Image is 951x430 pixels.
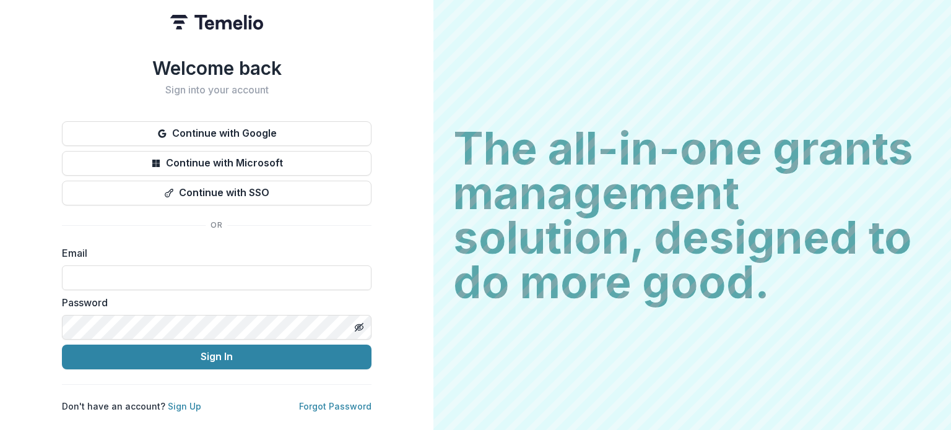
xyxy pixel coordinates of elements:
[62,121,371,146] button: Continue with Google
[349,317,369,337] button: Toggle password visibility
[62,57,371,79] h1: Welcome back
[170,15,263,30] img: Temelio
[62,181,371,205] button: Continue with SSO
[62,345,371,369] button: Sign In
[299,401,371,411] a: Forgot Password
[62,400,201,413] p: Don't have an account?
[62,151,371,176] button: Continue with Microsoft
[168,401,201,411] a: Sign Up
[62,295,364,310] label: Password
[62,246,364,260] label: Email
[62,84,371,96] h2: Sign into your account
